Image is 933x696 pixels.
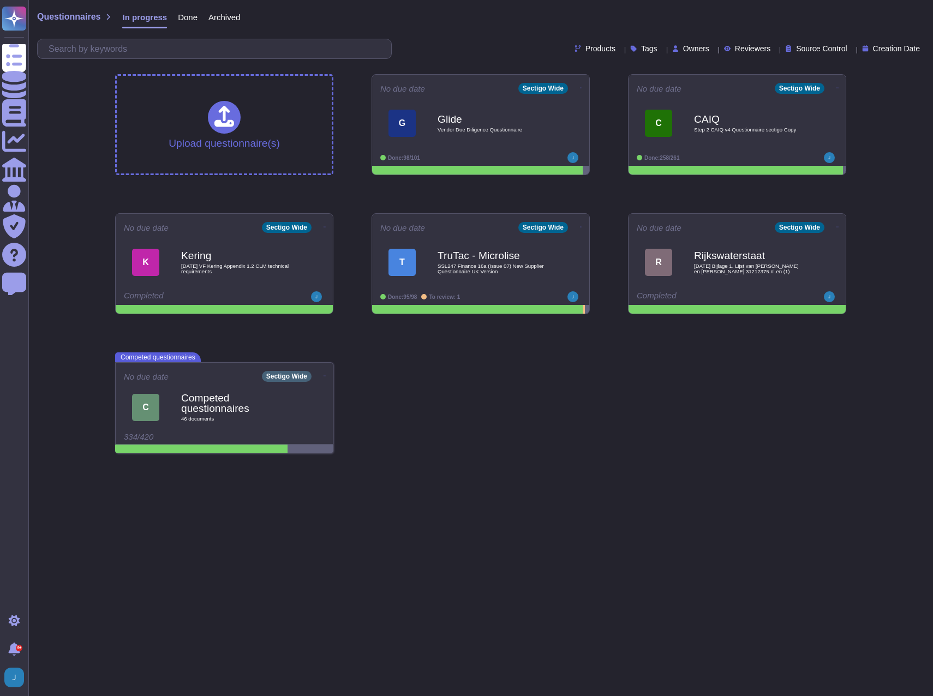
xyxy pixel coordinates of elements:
[775,83,824,94] div: Sectigo Wide
[208,13,240,21] span: Archived
[429,294,460,300] span: To review: 1
[124,432,153,441] span: 334/420
[380,85,425,93] span: No due date
[37,13,100,21] span: Questionnaires
[567,152,578,163] img: user
[388,155,420,161] span: Done: 98/101
[124,373,169,381] span: No due date
[637,224,681,232] span: No due date
[388,249,416,276] div: T
[388,110,416,137] div: G
[438,263,547,274] span: SSL247 Finance 16a (Issue 07) New Supplier Questionnaire UK Version
[438,127,547,133] span: Vendor Due Diligence Questionnaire
[645,110,672,137] div: C
[873,45,920,52] span: Creation Date
[169,101,280,148] div: Upload questionnaire(s)
[645,249,672,276] div: R
[637,291,770,302] div: Completed
[380,224,425,232] span: No due date
[115,352,201,362] span: Competed questionnaires
[16,645,22,651] div: 9+
[694,127,803,133] span: Step 2 CAIQ v4 Questionnaire sectigo Copy
[388,294,417,300] span: Done: 95/98
[438,114,547,124] b: Glide
[567,291,578,302] img: user
[132,249,159,276] div: K
[694,250,803,261] b: Rijkswaterstaat
[311,291,322,302] img: user
[824,152,835,163] img: user
[694,114,803,124] b: CAIQ
[637,85,681,93] span: No due date
[4,668,24,687] img: user
[694,263,803,274] span: [DATE] Bijlage 1. Lijst van [PERSON_NAME] en [PERSON_NAME] 31212375.nl.en (1)
[644,155,680,161] span: Done: 258/261
[2,665,32,689] button: user
[181,416,290,422] span: 46 document s
[181,250,290,261] b: Kering
[43,39,391,58] input: Search by keywords
[124,291,258,302] div: Completed
[438,250,547,261] b: TruTac - Microlise
[735,45,770,52] span: Reviewers
[124,224,169,232] span: No due date
[181,393,290,413] b: Competed questionnaires
[518,222,568,233] div: Sectigo Wide
[824,291,835,302] img: user
[775,222,824,233] div: Sectigo Wide
[122,13,167,21] span: In progress
[518,83,568,94] div: Sectigo Wide
[178,13,198,21] span: Done
[683,45,709,52] span: Owners
[585,45,615,52] span: Products
[181,263,290,274] span: [DATE] VF Kering Appendix 1.2 CLM technical requirements
[262,222,312,233] div: Sectigo Wide
[796,45,847,52] span: Source Control
[262,371,312,382] div: Sectigo Wide
[132,394,159,421] div: C
[641,45,657,52] span: Tags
